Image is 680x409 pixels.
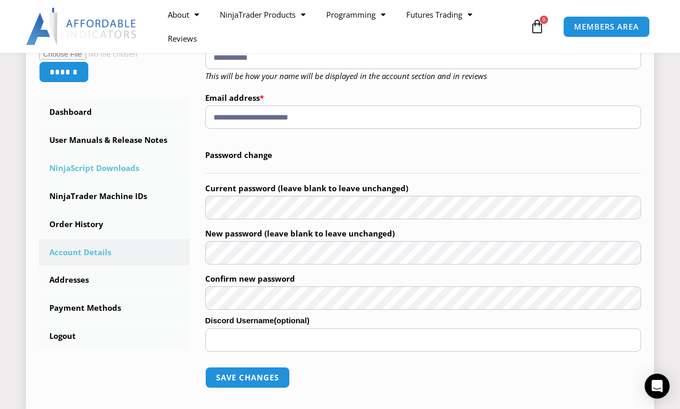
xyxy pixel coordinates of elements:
[205,226,641,241] label: New password (leave blank to leave unchanged)
[157,3,209,27] a: About
[39,239,190,266] a: Account Details
[645,374,670,399] div: Open Intercom Messenger
[316,3,396,27] a: Programming
[205,90,641,105] label: Email address
[205,271,641,286] label: Confirm new password
[209,3,316,27] a: NinjaTrader Products
[39,99,190,350] nav: Account pages
[39,211,190,238] a: Order History
[563,16,650,37] a: MEMBERS AREA
[574,23,639,31] span: MEMBERS AREA
[274,316,309,325] span: (optional)
[205,71,487,81] em: This will be how your name will be displayed in the account section and in reviews
[540,16,548,24] span: 0
[39,295,190,322] a: Payment Methods
[205,180,641,196] label: Current password (leave blank to leave unchanged)
[205,313,641,328] label: Discord Username
[205,138,641,174] legend: Password change
[39,267,190,294] a: Addresses
[39,183,190,210] a: NinjaTrader Machine IDs
[205,367,290,388] button: Save changes
[39,99,190,126] a: Dashboard
[26,8,138,45] img: LogoAI | Affordable Indicators – NinjaTrader
[396,3,483,27] a: Futures Trading
[157,3,527,50] nav: Menu
[39,127,190,154] a: User Manuals & Release Notes
[39,155,190,182] a: NinjaScript Downloads
[39,323,190,350] a: Logout
[157,27,207,50] a: Reviews
[514,11,560,42] a: 0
